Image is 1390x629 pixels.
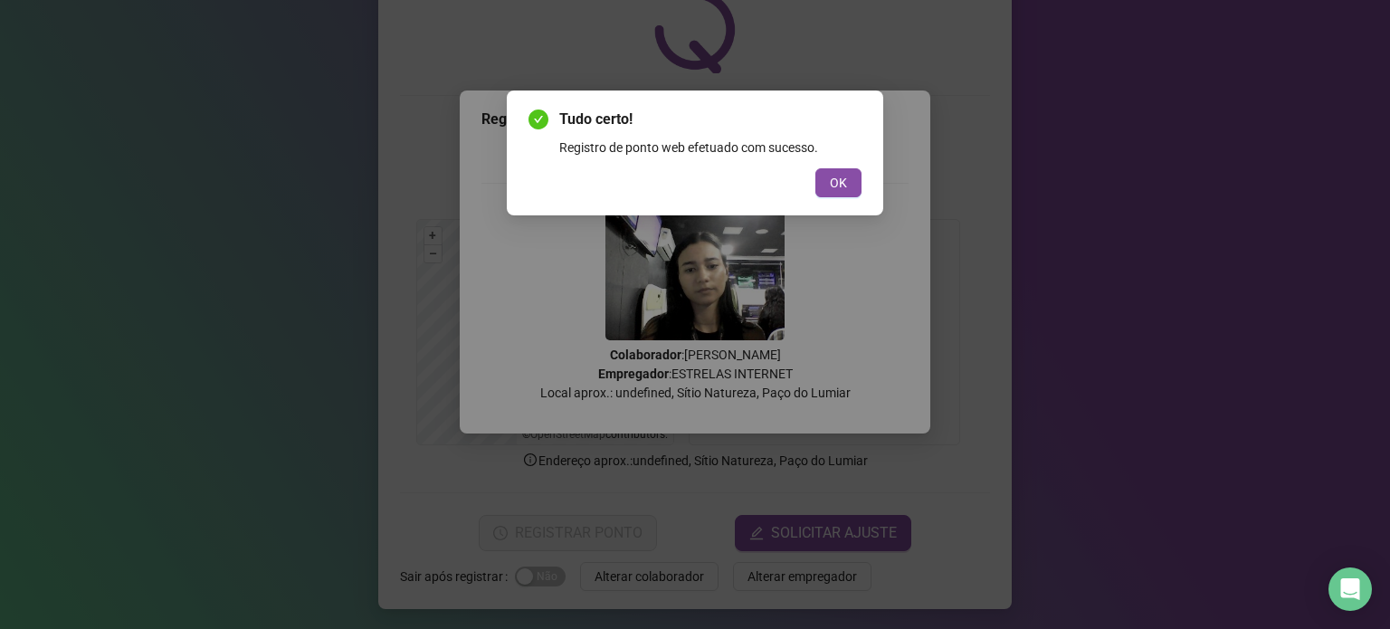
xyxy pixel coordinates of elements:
button: OK [815,168,862,197]
div: Open Intercom Messenger [1328,567,1372,611]
div: Registro de ponto web efetuado com sucesso. [559,138,862,157]
span: check-circle [528,110,548,129]
span: OK [830,173,847,193]
span: Tudo certo! [559,109,862,130]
